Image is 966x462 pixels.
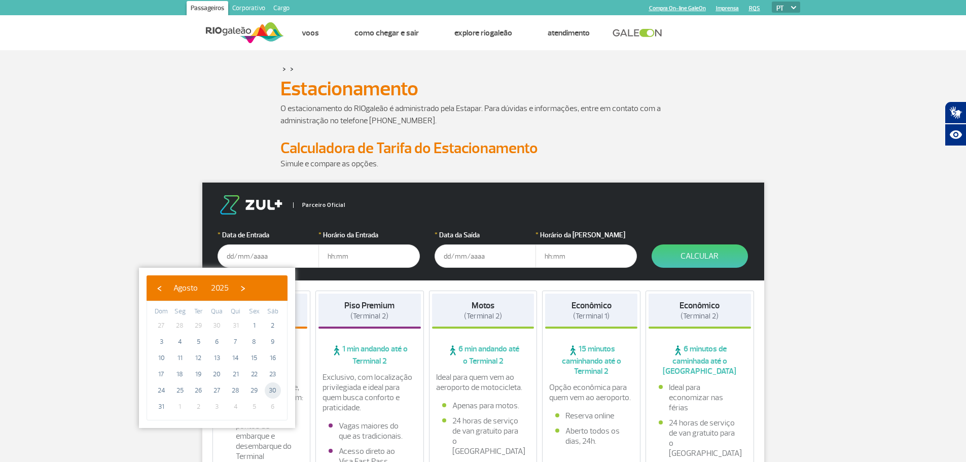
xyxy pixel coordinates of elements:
span: 4 [228,399,244,415]
li: 24 horas de serviço de van gratuito para o [GEOGRAPHIC_DATA] [442,416,524,456]
p: Exclusivo, com localização privilegiada e ideal para quem busca conforto e praticidade. [323,372,417,413]
p: O estacionamento do RIOgaleão é administrado pela Estapar. Para dúvidas e informações, entre em c... [280,102,686,127]
span: 29 [190,317,206,334]
a: RQS [749,5,760,12]
span: 11 [172,350,188,366]
span: 28 [228,382,244,399]
p: Simule e compare as opções. [280,158,686,170]
span: 30 [209,317,225,334]
strong: Piso Premium [344,300,395,311]
input: dd/mm/aaaa [218,244,319,268]
span: 1 [172,399,188,415]
span: 29 [246,382,262,399]
span: (Terminal 2) [681,311,719,321]
label: Horário da Entrada [318,230,420,240]
input: hh:mm [535,244,637,268]
li: Fácil acesso aos pontos de embarque e desembarque do Terminal [226,411,298,461]
span: 9 [265,334,281,350]
button: Calcular [652,244,748,268]
input: hh:mm [318,244,420,268]
span: 2025 [211,283,229,293]
li: Vagas maiores do que as tradicionais. [329,421,411,441]
span: 25 [172,382,188,399]
span: 31 [228,317,244,334]
span: 6 min andando até o Terminal 2 [432,344,534,366]
span: 27 [209,382,225,399]
a: Cargo [269,1,294,17]
span: 27 [153,317,169,334]
span: 10 [153,350,169,366]
span: 6 [209,334,225,350]
a: Voos [302,28,319,38]
a: Como chegar e sair [354,28,419,38]
a: > [282,63,286,75]
span: 15 minutos caminhando até o Terminal 2 [545,344,637,376]
span: 23 [265,366,281,382]
span: 8 [246,334,262,350]
th: weekday [226,306,245,317]
span: 5 [246,399,262,415]
li: Reserva online [555,411,627,421]
h1: Estacionamento [280,80,686,97]
span: (Terminal 2) [464,311,502,321]
li: Ideal para economizar nas férias [659,382,741,413]
span: 3 [153,334,169,350]
span: 4 [172,334,188,350]
span: 20 [209,366,225,382]
p: Opção econômica para quem vem ao aeroporto. [549,382,633,403]
a: Corporativo [228,1,269,17]
span: 18 [172,366,188,382]
span: 22 [246,366,262,382]
span: 12 [190,350,206,366]
span: 28 [172,317,188,334]
button: › [235,280,251,296]
span: 5 [190,334,206,350]
a: Imprensa [716,5,739,12]
span: 1 min andando até o Terminal 2 [318,344,421,366]
span: 26 [190,382,206,399]
span: 2 [190,399,206,415]
a: > [290,63,294,75]
span: 13 [209,350,225,366]
a: Passageiros [187,1,228,17]
span: 31 [153,399,169,415]
th: weekday [263,306,282,317]
th: weekday [245,306,264,317]
img: logo-zul.png [218,195,284,215]
span: 21 [228,366,244,382]
span: 30 [265,382,281,399]
button: ‹ [152,280,167,296]
span: (Terminal 2) [350,311,388,321]
strong: Motos [472,300,494,311]
h2: Calculadora de Tarifa do Estacionamento [280,139,686,158]
span: Parceiro Oficial [293,202,345,208]
th: weekday [189,306,208,317]
button: Abrir tradutor de língua de sinais. [945,101,966,124]
th: weekday [208,306,227,317]
li: 24 horas de serviço de van gratuito para o [GEOGRAPHIC_DATA] [659,418,741,458]
strong: Econômico [571,300,612,311]
th: weekday [171,306,190,317]
button: Agosto [167,280,204,296]
label: Data da Saída [435,230,536,240]
label: Horário da [PERSON_NAME] [535,230,637,240]
span: 1 [246,317,262,334]
span: 17 [153,366,169,382]
span: 6 [265,399,281,415]
th: weekday [152,306,171,317]
span: (Terminal 1) [573,311,610,321]
li: Apenas para motos. [442,401,524,411]
strong: Econômico [679,300,720,311]
bs-datepicker-navigation-view: ​ ​ ​ [152,281,251,292]
li: Aberto todos os dias, 24h. [555,426,627,446]
a: Explore RIOgaleão [454,28,512,38]
span: 24 [153,382,169,399]
p: Ideal para quem vem ao aeroporto de motocicleta. [436,372,530,393]
button: Abrir recursos assistivos. [945,124,966,146]
input: dd/mm/aaaa [435,244,536,268]
span: 6 minutos de caminhada até o [GEOGRAPHIC_DATA] [649,344,751,376]
span: 15 [246,350,262,366]
bs-datepicker-container: calendar [139,268,295,428]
